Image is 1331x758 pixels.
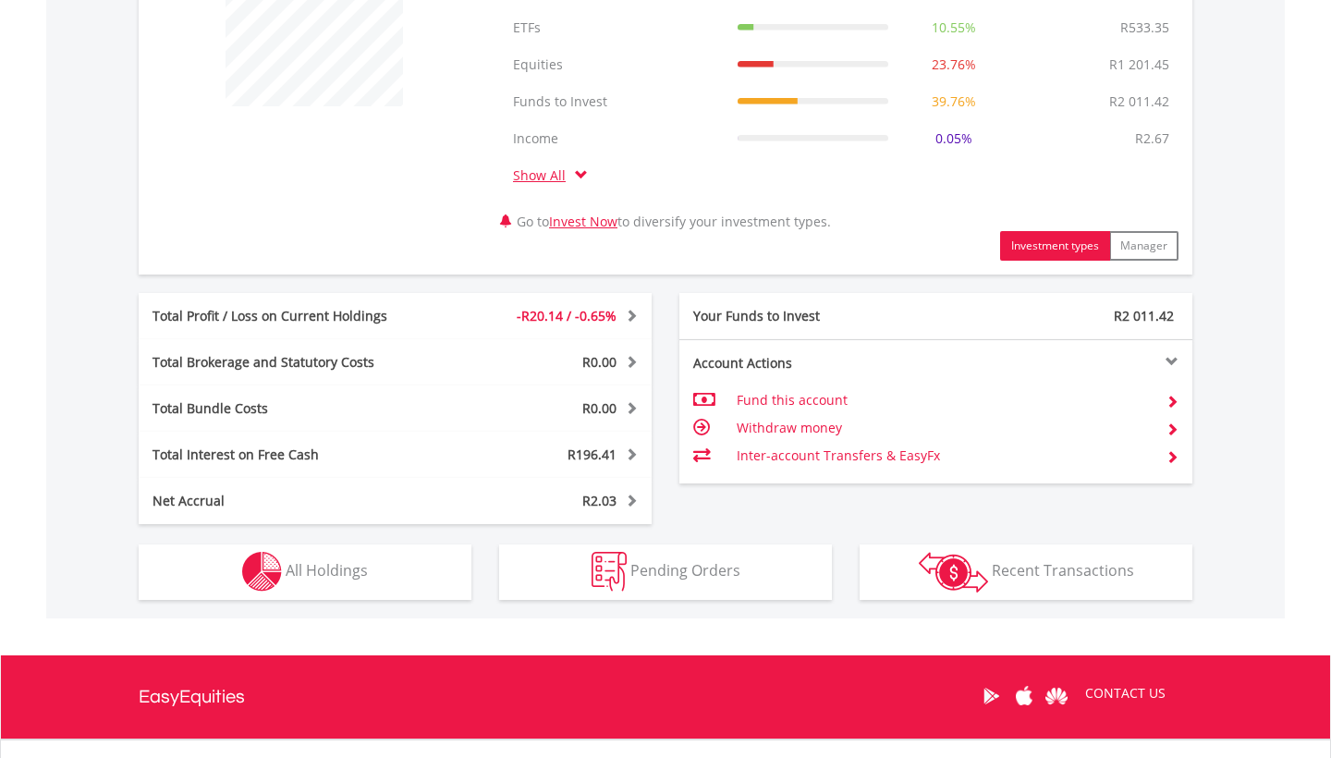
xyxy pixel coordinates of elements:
[139,399,438,418] div: Total Bundle Costs
[139,492,438,510] div: Net Accrual
[582,399,617,417] span: R0.00
[898,9,1010,46] td: 10.55%
[630,560,740,581] span: Pending Orders
[1007,667,1040,725] a: Apple
[549,213,617,230] a: Invest Now
[898,83,1010,120] td: 39.76%
[139,353,438,372] div: Total Brokerage and Statutory Costs
[504,120,728,157] td: Income
[513,166,575,184] a: Show All
[679,307,936,325] div: Your Funds to Invest
[568,446,617,463] span: R196.41
[1126,120,1178,157] td: R2.67
[992,560,1134,581] span: Recent Transactions
[898,46,1010,83] td: 23.76%
[139,655,245,739] a: EasyEquities
[737,386,1152,414] td: Fund this account
[592,552,627,592] img: pending_instructions-wht.png
[139,307,438,325] div: Total Profit / Loss on Current Holdings
[737,442,1152,470] td: Inter-account Transfers & EasyFx
[919,552,988,593] img: transactions-zar-wht.png
[1040,667,1072,725] a: Huawei
[898,120,1010,157] td: 0.05%
[286,560,368,581] span: All Holdings
[737,414,1152,442] td: Withdraw money
[975,667,1007,725] a: Google Play
[517,307,617,324] span: -R20.14 / -0.65%
[1000,231,1110,261] button: Investment types
[1111,9,1178,46] td: R533.35
[1100,83,1178,120] td: R2 011.42
[1100,46,1178,83] td: R1 201.45
[499,544,832,600] button: Pending Orders
[582,492,617,509] span: R2.03
[242,552,282,592] img: holdings-wht.png
[1109,231,1178,261] button: Manager
[1114,307,1174,324] span: R2 011.42
[504,9,728,46] td: ETFs
[139,446,438,464] div: Total Interest on Free Cash
[860,544,1192,600] button: Recent Transactions
[139,544,471,600] button: All Holdings
[679,354,936,373] div: Account Actions
[582,353,617,371] span: R0.00
[504,46,728,83] td: Equities
[504,83,728,120] td: Funds to Invest
[1072,667,1178,719] a: CONTACT US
